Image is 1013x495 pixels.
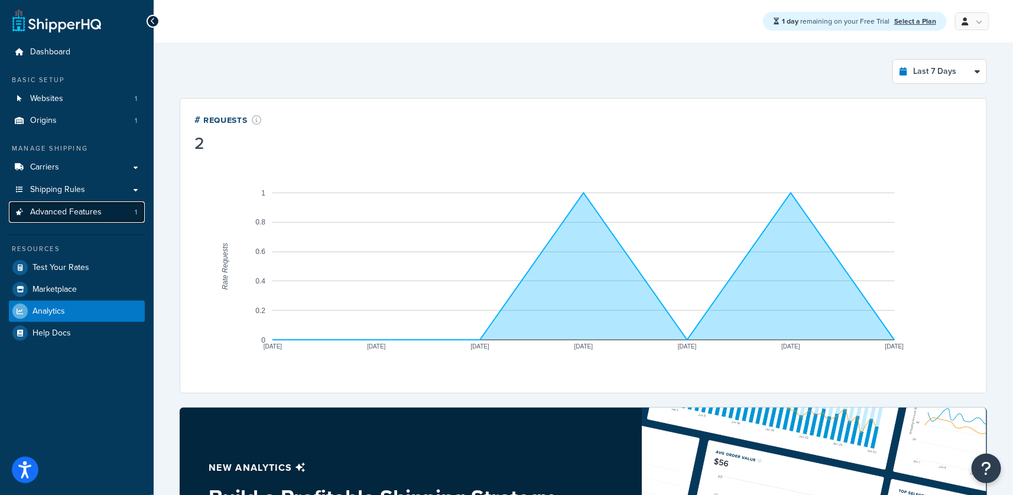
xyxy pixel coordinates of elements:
text: 1 [261,189,265,197]
text: 0.6 [255,247,265,256]
a: Websites1 [9,88,145,110]
text: Rate Requests [221,243,229,289]
div: Manage Shipping [9,144,145,154]
button: Open Resource Center [972,454,1001,483]
span: Analytics [33,307,65,317]
div: Basic Setup [9,75,145,85]
a: Marketplace [9,279,145,300]
text: 0.4 [255,277,265,285]
text: [DATE] [678,344,697,350]
span: remaining on your Free Trial [782,16,891,27]
text: [DATE] [264,344,283,350]
text: 0 [261,336,265,344]
a: Dashboard [9,41,145,63]
div: # Requests [194,113,262,126]
span: Dashboard [30,47,70,57]
a: Analytics [9,301,145,322]
a: Help Docs [9,323,145,344]
span: Test Your Rates [33,263,89,273]
text: [DATE] [574,344,593,350]
a: Test Your Rates [9,257,145,278]
p: New analytics [209,460,555,476]
span: Carriers [30,162,59,172]
div: 2 [194,135,262,152]
span: Shipping Rules [30,185,85,195]
svg: A chart. [194,154,972,379]
a: Select a Plan [894,16,936,27]
text: 0.2 [255,307,265,315]
a: Advanced Features1 [9,201,145,223]
text: [DATE] [470,344,489,350]
a: Origins1 [9,110,145,132]
span: 1 [135,116,137,126]
text: [DATE] [781,344,800,350]
li: Advanced Features [9,201,145,223]
text: 0.8 [255,219,265,227]
div: Resources [9,244,145,254]
span: Help Docs [33,328,71,338]
span: Origins [30,116,57,126]
text: [DATE] [885,344,904,350]
span: Marketplace [33,285,77,295]
a: Carriers [9,157,145,178]
span: 1 [135,94,137,104]
a: Shipping Rules [9,179,145,201]
span: 1 [135,207,137,217]
span: Advanced Features [30,207,102,217]
strong: 1 day [782,16,798,27]
li: Origins [9,110,145,132]
text: [DATE] [367,344,386,350]
span: Websites [30,94,63,104]
li: Websites [9,88,145,110]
